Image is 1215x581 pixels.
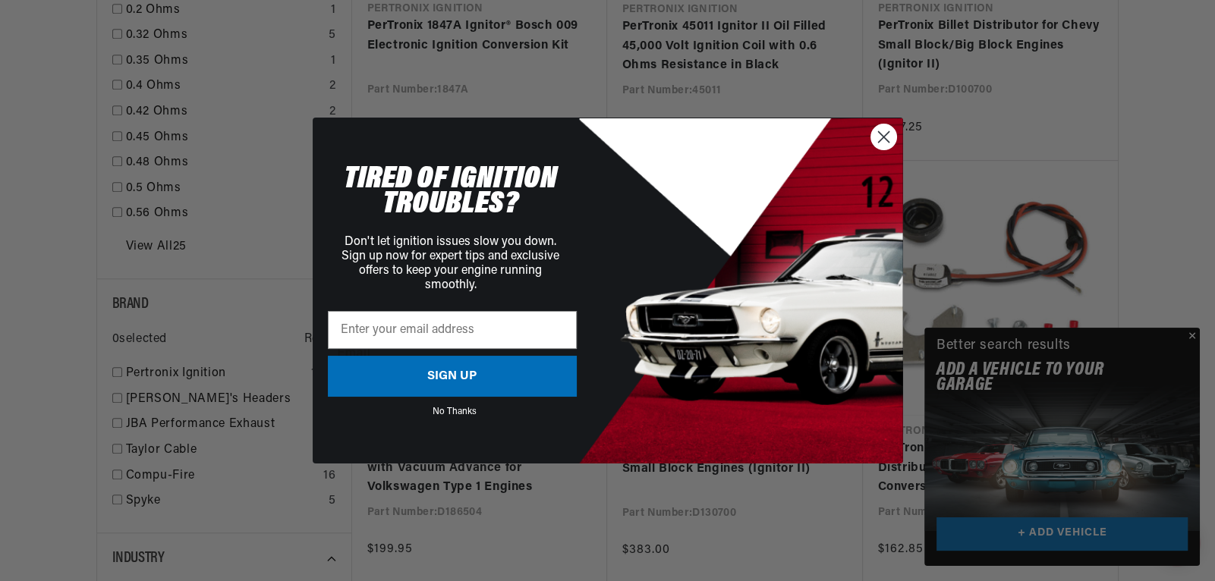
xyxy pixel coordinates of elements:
input: Enter your email address [328,311,577,349]
button: No Thanks [332,407,577,412]
span: Don't let ignition issues slow you down. Sign up now for expert tips and exclusive offers to keep... [342,236,559,292]
span: TIRED OF IGNITION TROUBLES? [344,163,557,221]
button: SIGN UP [328,356,577,397]
button: Close dialog [870,124,897,150]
